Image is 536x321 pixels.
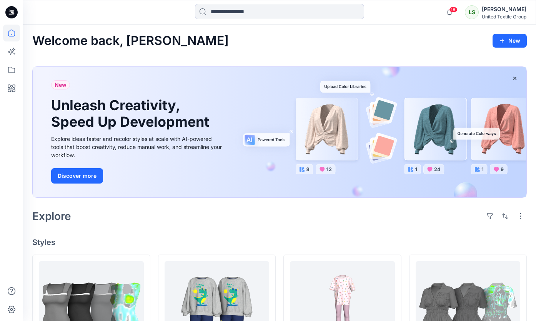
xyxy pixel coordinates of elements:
div: Explore ideas faster and recolor styles at scale with AI-powered tools that boost creativity, red... [51,135,224,159]
span: New [55,80,67,89]
h2: Welcome back, [PERSON_NAME] [32,34,229,48]
button: Discover more [51,168,103,184]
h4: Styles [32,238,527,247]
span: 18 [449,7,458,13]
div: [PERSON_NAME] [482,5,526,14]
h2: Explore [32,210,71,222]
button: New [493,34,527,48]
a: Discover more [51,168,224,184]
div: United Textile Group [482,14,526,20]
div: LS [465,5,479,19]
h1: Unleash Creativity, Speed Up Development [51,97,213,130]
